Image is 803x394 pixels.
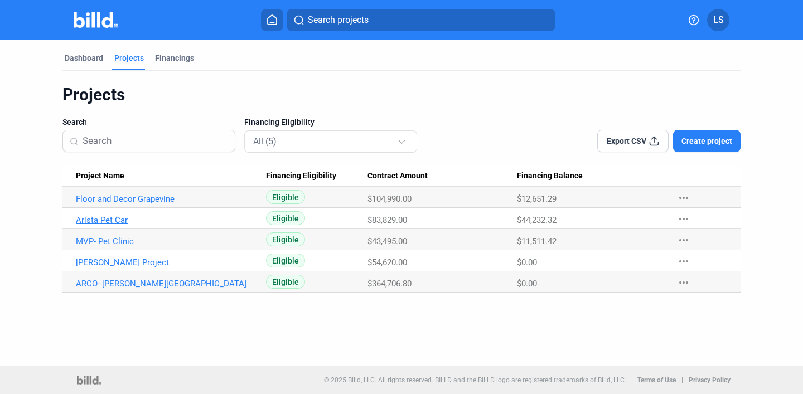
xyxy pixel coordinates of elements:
[367,257,407,267] span: $54,620.00
[517,215,557,225] span: $44,232.32
[707,9,729,31] button: LS
[517,279,537,289] span: $0.00
[114,52,144,64] div: Projects
[367,194,412,204] span: $104,990.00
[83,129,228,153] input: Search
[266,190,305,204] span: Eligible
[713,13,724,27] span: LS
[673,130,741,152] button: Create project
[76,236,256,246] a: MVP- Pet Clinic
[517,194,557,204] span: $12,651.29
[677,255,690,268] mat-icon: more_horiz
[637,376,676,384] b: Terms of Use
[367,171,428,181] span: Contract Amount
[266,171,336,181] span: Financing Eligibility
[677,234,690,247] mat-icon: more_horiz
[308,13,369,27] span: Search projects
[76,279,256,289] a: ARCO- [PERSON_NAME][GEOGRAPHIC_DATA]
[681,135,732,147] span: Create project
[677,276,690,289] mat-icon: more_horiz
[76,171,124,181] span: Project Name
[681,376,683,384] p: |
[517,257,537,267] span: $0.00
[62,116,87,128] span: Search
[367,215,407,225] span: $83,829.00
[253,136,277,147] mat-select-trigger: All (5)
[65,52,103,64] div: Dashboard
[76,257,256,267] a: [PERSON_NAME] Project
[76,171,266,181] div: Project Name
[677,212,690,226] mat-icon: more_horiz
[287,9,555,31] button: Search projects
[155,52,194,64] div: Financings
[244,116,315,128] span: Financing Eligibility
[266,275,305,289] span: Eligible
[677,191,690,205] mat-icon: more_horiz
[76,215,256,225] a: Arista Pet Car
[77,376,101,385] img: logo
[367,171,517,181] div: Contract Amount
[517,171,583,181] span: Financing Balance
[266,232,305,246] span: Eligible
[266,211,305,225] span: Eligible
[517,236,557,246] span: $11,511.42
[689,376,731,384] b: Privacy Policy
[62,84,741,105] div: Projects
[74,12,118,28] img: Billd Company Logo
[367,279,412,289] span: $364,706.80
[607,135,646,147] span: Export CSV
[597,130,669,152] button: Export CSV
[266,254,305,267] span: Eligible
[266,171,367,181] div: Financing Eligibility
[324,376,626,384] p: © 2025 Billd, LLC. All rights reserved. BILLD and the BILLD logo are registered trademarks of Bil...
[367,236,407,246] span: $43,495.00
[517,171,666,181] div: Financing Balance
[76,194,256,204] a: Floor and Decor Grapevine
